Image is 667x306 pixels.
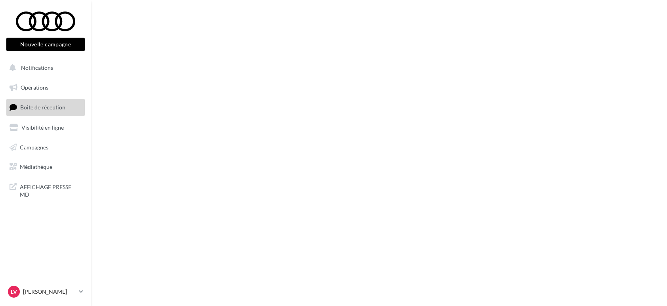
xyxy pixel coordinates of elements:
span: Boîte de réception [20,104,65,111]
a: Campagnes [5,139,86,156]
span: Notifications [21,64,53,71]
span: Campagnes [20,143,48,150]
a: LV [PERSON_NAME] [6,284,85,299]
span: Opérations [21,84,48,91]
a: AFFICHAGE PRESSE MD [5,178,86,202]
button: Nouvelle campagne [6,38,85,51]
a: Visibilité en ligne [5,119,86,136]
span: LV [11,288,17,296]
span: AFFICHAGE PRESSE MD [20,182,82,199]
a: Médiathèque [5,159,86,175]
p: [PERSON_NAME] [23,288,76,296]
span: Visibilité en ligne [21,124,64,131]
button: Notifications [5,59,83,76]
span: Médiathèque [20,163,52,170]
a: Boîte de réception [5,99,86,116]
a: Opérations [5,79,86,96]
